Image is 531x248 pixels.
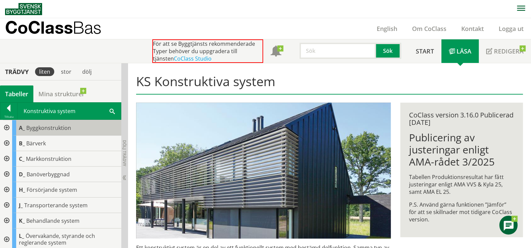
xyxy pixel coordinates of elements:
[26,124,71,132] span: Byggkonstruktion
[376,43,401,59] button: Sök
[19,232,24,240] span: L_
[441,39,479,63] a: Läsa
[1,68,32,75] div: Trädvy
[174,55,212,62] a: CoClass Studio
[18,103,121,119] div: Konstruktiva system
[479,39,531,63] a: Redigera
[5,24,101,31] p: CoClass
[405,25,454,33] a: Om CoClass
[33,85,90,102] a: Mina strukturer
[19,232,95,246] span: Övervakande, styrande och reglerande system
[19,186,25,193] span: H_
[19,155,25,163] span: C_
[454,25,491,33] a: Kontakt
[271,46,281,57] span: Notifikationer
[369,25,405,33] a: English
[5,18,116,39] a: CoClassBas
[19,140,25,147] span: B_
[78,67,96,76] div: dölj
[408,39,441,63] a: Start
[26,155,71,163] span: Markkonstruktion
[19,202,23,209] span: J_
[0,114,17,119] div: Tillbaka
[35,67,54,76] div: liten
[409,173,514,196] p: Tabellen Produktionsresultat har fått justeringar enligt AMA VVS & Kyla 25, samt AMA EL 25.
[152,39,263,63] div: För att se Byggtjänsts rekommenderade Typer behöver du uppgradera till tjänsten
[27,186,77,193] span: Försörjande system
[19,171,25,178] span: D_
[19,217,25,224] span: K_
[57,67,75,76] div: stor
[409,111,514,126] div: CoClass version 3.16.0 Publicerad [DATE]
[110,107,115,114] span: Sök i tabellen
[26,140,46,147] span: Bärverk
[300,43,376,59] input: Sök
[19,124,25,132] span: A_
[136,74,523,95] h1: KS Konstruktiva system
[73,17,101,37] span: Bas
[5,3,42,15] img: Svensk Byggtjänst
[122,140,127,166] span: Dölj trädvy
[491,25,531,33] a: Logga ut
[409,201,514,223] p: P.S. Använd gärna funktionen ”Jämför” för att se skillnader mot tidigare CoClass version.
[26,217,80,224] span: Behandlande system
[416,47,434,55] span: Start
[27,171,70,178] span: Banöverbyggnad
[24,202,88,209] span: Transporterande system
[409,132,514,168] h1: Publicering av justeringar enligt AMA-rådet 3/2025
[136,103,391,239] img: structural-solar-shading.jpg
[494,47,524,55] span: Redigera
[457,47,471,55] span: Läsa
